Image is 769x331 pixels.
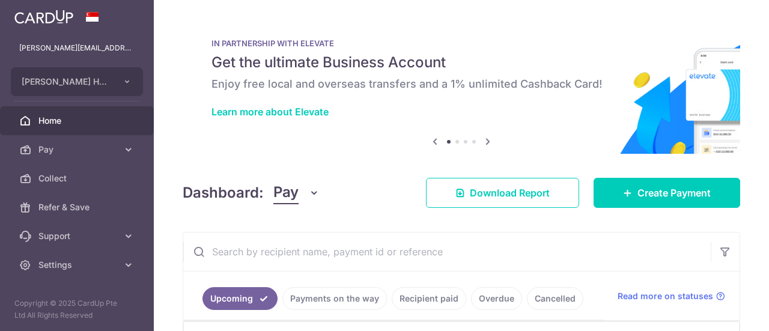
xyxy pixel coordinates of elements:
a: Recipient paid [392,287,466,310]
h5: Get the ultimate Business Account [211,53,711,72]
span: Pay [38,144,118,156]
span: Collect [38,172,118,184]
button: [PERSON_NAME] HOLDINGS PTE. LTD. [11,67,143,96]
span: Read more on statuses [618,290,713,302]
span: Support [38,230,118,242]
a: Upcoming [202,287,278,310]
span: Create Payment [637,186,711,200]
p: [PERSON_NAME][EMAIL_ADDRESS][DOMAIN_NAME] [19,42,135,54]
input: Search by recipient name, payment id or reference [183,232,711,271]
img: Renovation banner [183,19,740,154]
img: CardUp [14,10,73,24]
span: Home [38,115,118,127]
button: Pay [273,181,320,204]
a: Download Report [426,178,579,208]
p: IN PARTNERSHIP WITH ELEVATE [211,38,711,48]
a: Payments on the way [282,287,387,310]
h4: Dashboard: [183,182,264,204]
a: Overdue [471,287,522,310]
a: Read more on statuses [618,290,725,302]
span: [PERSON_NAME] HOLDINGS PTE. LTD. [22,76,111,88]
span: Refer & Save [38,201,118,213]
h6: Enjoy free local and overseas transfers and a 1% unlimited Cashback Card! [211,77,711,91]
span: Pay [273,181,299,204]
span: Download Report [470,186,550,200]
a: Create Payment [594,178,740,208]
a: Cancelled [527,287,583,310]
span: Settings [38,259,118,271]
a: Learn more about Elevate [211,106,329,118]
